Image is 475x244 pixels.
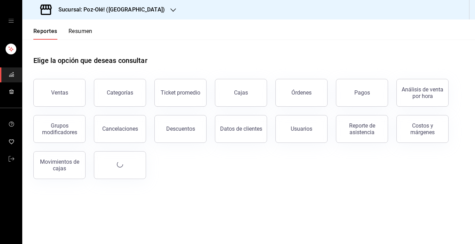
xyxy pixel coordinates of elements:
button: Órdenes [275,79,328,107]
div: Descuentos [166,125,195,132]
button: Reportes [33,28,57,40]
button: Cajas [215,79,267,107]
button: Grupos modificadores [33,115,86,143]
button: Datos de clientes [215,115,267,143]
button: Ventas [33,79,86,107]
div: Cancelaciones [102,125,138,132]
div: Categorías [107,89,133,96]
button: Resumen [69,28,92,40]
button: Ticket promedio [154,79,207,107]
div: Costos y márgenes [401,122,444,136]
div: Análisis de venta por hora [401,86,444,99]
button: open drawer [8,18,14,24]
h3: Sucursal: Poz-Olé! ([GEOGRAPHIC_DATA]) [53,6,165,14]
div: Ventas [51,89,68,96]
button: Costos y márgenes [396,115,449,143]
h1: Elige la opción que deseas consultar [33,55,147,66]
button: Análisis de venta por hora [396,79,449,107]
button: Descuentos [154,115,207,143]
button: Reporte de asistencia [336,115,388,143]
button: Cancelaciones [94,115,146,143]
button: Usuarios [275,115,328,143]
div: Pagos [354,89,370,96]
button: Pagos [336,79,388,107]
div: Cajas [234,89,248,96]
div: Movimientos de cajas [38,158,81,172]
div: Usuarios [291,125,312,132]
div: navigation tabs [33,28,92,40]
div: Reporte de asistencia [340,122,384,136]
div: Datos de clientes [220,125,262,132]
button: Categorías [94,79,146,107]
div: Ticket promedio [161,89,200,96]
button: Movimientos de cajas [33,151,86,179]
div: Órdenes [291,89,312,96]
div: Grupos modificadores [38,122,81,136]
